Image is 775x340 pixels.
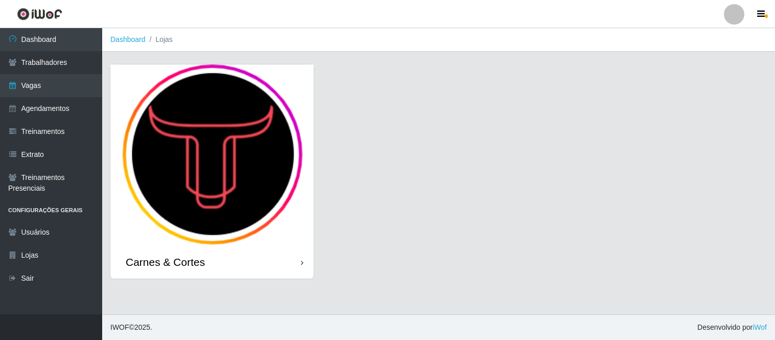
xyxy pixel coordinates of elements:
[697,322,767,333] span: Desenvolvido por
[110,322,152,333] span: © 2025 .
[110,64,314,279] a: Carnes & Cortes
[17,8,62,20] img: CoreUI Logo
[110,35,146,43] a: Dashboard
[753,323,767,331] a: iWof
[126,256,205,268] div: Carnes & Cortes
[146,34,173,45] li: Lojas
[110,64,314,245] img: cardImg
[110,323,129,331] span: IWOF
[102,28,775,52] nav: breadcrumb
